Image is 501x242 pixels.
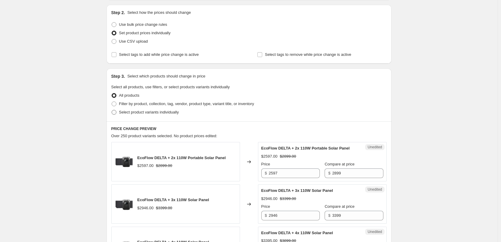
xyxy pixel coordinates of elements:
[137,205,154,211] div: $2946.00
[280,153,296,159] strike: $2899.00
[137,163,154,169] div: $2597.00
[325,204,355,209] span: Compare at price
[265,213,267,218] span: $
[137,156,226,160] span: EcoFlow DELTA + 2x 110W Portable Solar Panel
[111,10,125,16] h2: Step 2.
[367,145,382,150] span: Unedited
[261,146,350,150] span: EcoFlow DELTA + 2x 110W Portable Solar Panel
[265,52,351,57] span: Select tags to remove while price change is active
[115,153,133,171] img: delta110_2_80x.jpg
[261,162,270,166] span: Price
[119,52,199,57] span: Select tags to add while price change is active
[261,204,270,209] span: Price
[119,110,179,114] span: Select product variants individually
[328,171,330,175] span: $
[119,31,171,35] span: Set product prices individually
[280,196,296,202] strike: $3399.00
[156,163,172,169] strike: $2899.00
[111,85,230,89] span: Select all products, use filters, or select products variants individually
[111,126,387,131] h6: PRICE CHANGE PREVIEW
[261,196,277,202] div: $2946.00
[119,101,254,106] span: Filter by product, collection, tag, vendor, product type, variant title, or inventory
[119,93,139,98] span: All products
[261,188,333,193] span: EcoFlow DELTA + 3x 110W Solar Panel
[328,213,330,218] span: $
[127,73,205,79] p: Select which products should change in price
[156,205,172,211] strike: $3399.00
[127,10,191,16] p: Select how the prices should change
[119,39,148,44] span: Use CSV upload
[367,229,382,234] span: Unedited
[111,134,217,138] span: Over 250 product variants selected. No product prices edited:
[261,153,277,159] div: $2597.00
[119,22,167,27] span: Use bulk price change rules
[325,162,355,166] span: Compare at price
[261,231,333,235] span: EcoFlow DELTA + 4x 110W Solar Panel
[265,171,267,175] span: $
[115,195,133,213] img: delta110_3_80x.jpg
[367,187,382,192] span: Unedited
[137,198,209,202] span: EcoFlow DELTA + 3x 110W Solar Panel
[111,73,125,79] h2: Step 3.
